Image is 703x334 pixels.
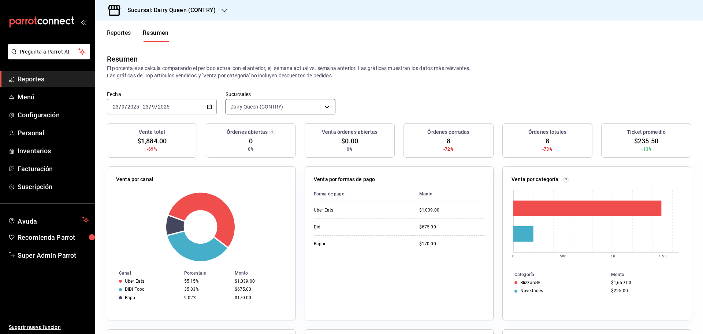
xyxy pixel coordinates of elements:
span: 0% [248,146,254,153]
span: 8 [447,136,450,146]
span: 0 [249,136,253,146]
div: $1,659.00 [611,280,679,285]
label: Fecha [107,92,217,97]
span: 0% [347,146,353,153]
span: Menú [18,92,89,102]
input: -- [142,104,149,110]
input: -- [121,104,125,110]
span: $235.50 [634,136,658,146]
span: Suscripción [18,182,89,192]
div: $1,039.00 [235,279,284,284]
span: $1,884.00 [137,136,167,146]
span: $0.00 [341,136,358,146]
span: Pregunta a Parrot AI [20,48,79,56]
h3: Órdenes totales [528,128,566,136]
div: 9.02% [184,295,229,300]
div: Didi [314,224,387,230]
span: Personal [18,128,89,138]
span: Super Admin Parrot [18,250,89,260]
th: Canal [107,269,181,277]
div: $1,039.00 [419,207,484,213]
th: Monto [608,271,691,279]
th: Forma de pago [314,186,413,202]
span: Dairy Queen (CONTRY) [230,103,283,110]
div: $675.00 [235,287,284,292]
button: Pregunta a Parrot AI [8,44,90,59]
div: $170.00 [235,295,284,300]
th: Monto [232,269,295,277]
span: Recomienda Parrot [18,232,89,242]
input: -- [152,104,155,110]
div: Uber Eats [125,279,144,284]
span: -72% [443,146,454,153]
span: / [155,104,157,110]
span: / [125,104,127,110]
span: Inventarios [18,146,89,156]
text: 0 [512,254,514,258]
p: Venta por formas de pago [314,176,375,183]
span: +13% [641,146,652,153]
p: El porcentaje se calcula comparando el período actual con el anterior, ej. semana actual vs. sema... [107,65,691,79]
th: Categoría [503,271,608,279]
th: Monto [413,186,484,202]
h3: Venta total [139,128,165,136]
span: Reportes [18,74,89,84]
div: navigation tabs [107,29,169,42]
span: -69% [147,146,157,153]
h3: Sucursal: Dairy Queen (CONTRY) [122,6,216,15]
h3: Venta órdenes abiertas [322,128,377,136]
input: ---- [127,104,140,110]
span: Facturación [18,164,89,174]
text: 1K [611,254,615,258]
button: Resumen [143,29,169,42]
div: Rappi [125,295,137,300]
span: / [149,104,151,110]
div: Novedades. [520,288,544,293]
input: ---- [157,104,170,110]
div: $170.00 [419,241,484,247]
th: Porcentaje [181,269,232,277]
button: open_drawer_menu [81,19,86,25]
a: Pregunta a Parrot AI [5,53,90,61]
span: 8 [546,136,549,146]
div: Rappi [314,241,387,247]
div: $675.00 [419,224,484,230]
input: -- [112,104,119,110]
text: 1.5K [659,254,667,258]
span: Configuración [18,110,89,120]
span: Ayuda [18,216,79,224]
label: Sucursales [226,92,335,97]
div: DiDi Food [125,287,145,292]
h3: Ticket promedio [627,128,666,136]
h3: Órdenes abiertas [227,128,268,136]
h3: Órdenes cerradas [427,128,469,136]
p: Venta por categoría [512,176,559,183]
div: Uber Eats [314,207,387,213]
div: 35.83% [184,287,229,292]
text: 500 [560,254,566,258]
div: $225.00 [611,288,679,293]
span: / [119,104,121,110]
span: -73% [542,146,553,153]
span: - [140,104,142,110]
div: Resumen [107,54,138,65]
span: Sugerir nueva función [9,323,89,331]
div: 55.15% [184,279,229,284]
button: Reportes [107,29,131,42]
div: Blizzard® [520,280,540,285]
p: Venta por canal [116,176,153,183]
